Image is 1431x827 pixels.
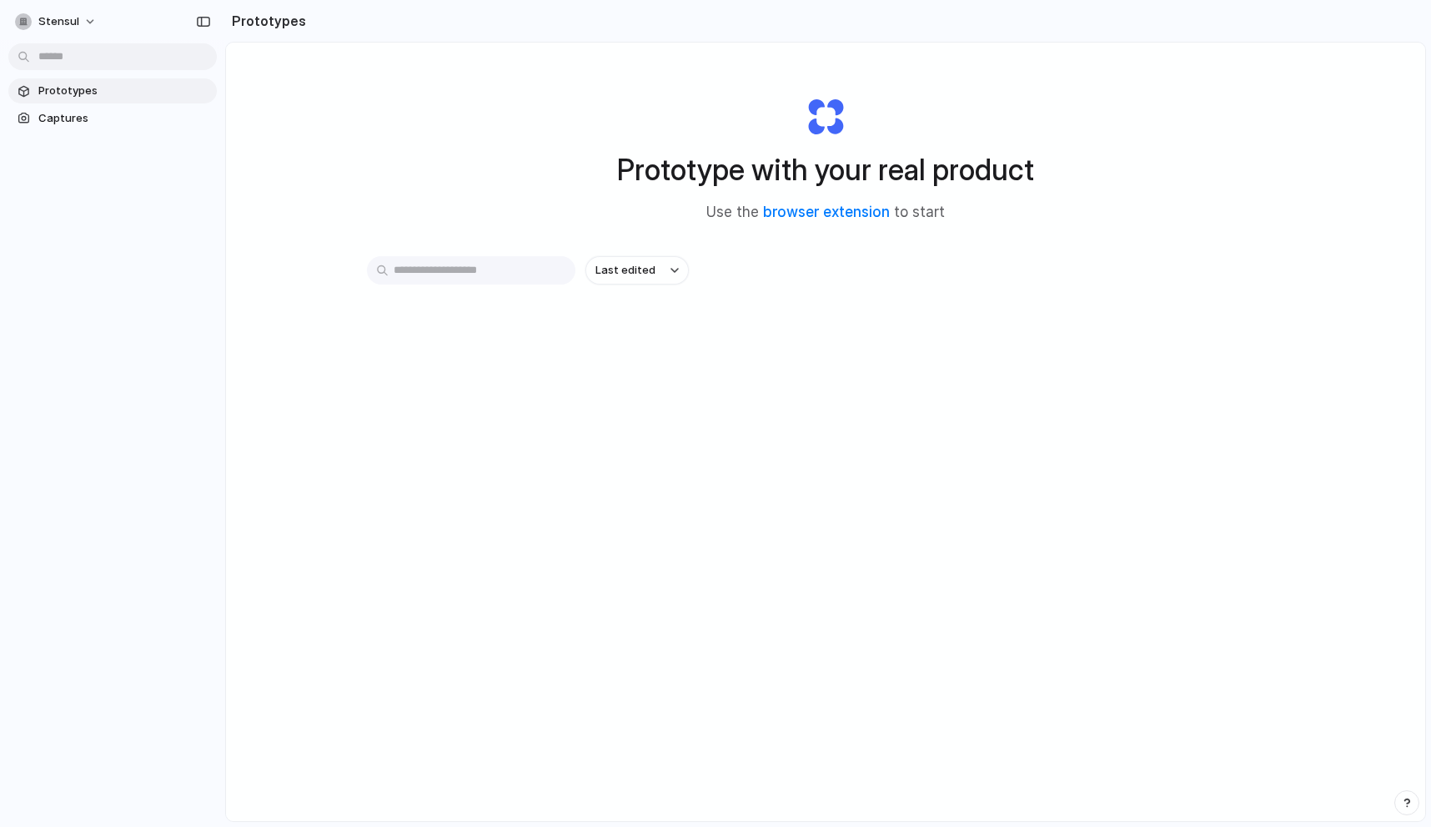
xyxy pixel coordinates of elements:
a: browser extension [763,204,890,220]
span: Captures [38,110,210,127]
a: Prototypes [8,78,217,103]
span: Use the to start [706,202,945,224]
a: Captures [8,106,217,131]
h2: Prototypes [225,11,306,31]
span: Last edited [595,262,655,279]
h1: Prototype with your real product [617,148,1034,192]
button: Last edited [585,256,689,285]
span: Prototypes [38,83,210,99]
span: Stensul [38,13,79,30]
button: Stensul [8,8,105,35]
